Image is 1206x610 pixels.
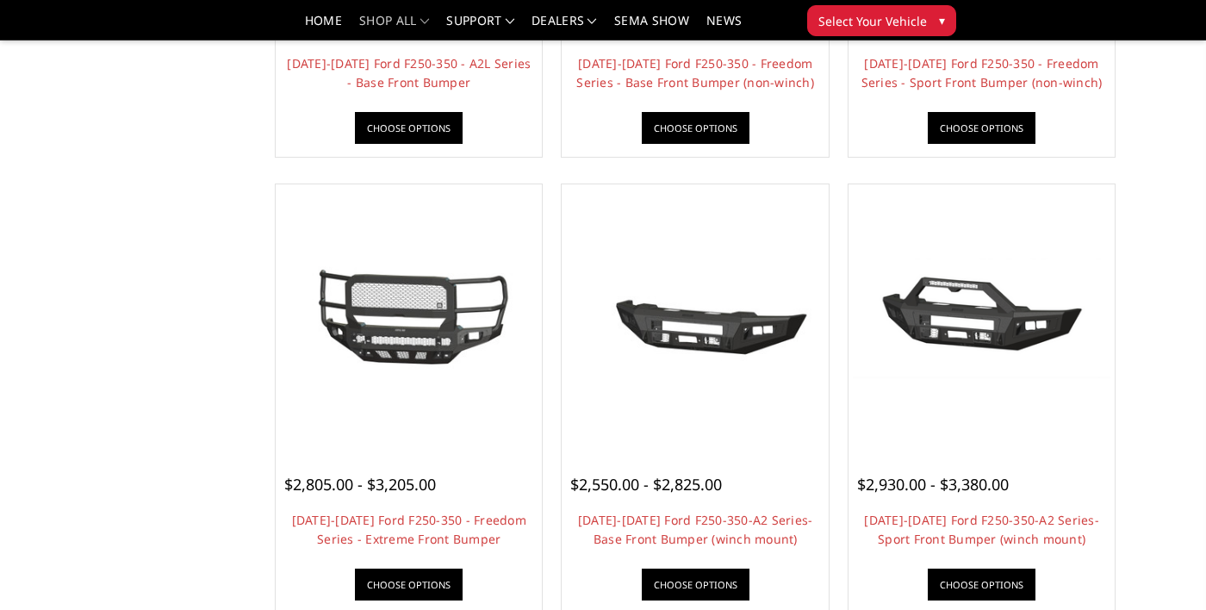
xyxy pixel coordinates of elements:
[532,15,597,40] a: Dealers
[706,15,742,40] a: News
[355,112,463,144] a: Choose Options
[614,15,689,40] a: SEMA Show
[280,189,538,446] a: 2023-2025 Ford F250-350 - Freedom Series - Extreme Front Bumper 2023-2025 Ford F250-350 - Freedom...
[284,474,436,495] span: $2,805.00 - $3,205.00
[928,112,1035,144] a: Choose Options
[287,55,531,90] a: [DATE]-[DATE] Ford F250-350 - A2L Series - Base Front Bumper
[853,189,1110,446] a: 2023-2025 Ford F250-350-A2 Series-Sport Front Bumper (winch mount) 2023-2025 Ford F250-350-A2 Ser...
[928,569,1035,601] a: Choose Options
[446,15,514,40] a: Support
[807,5,956,36] button: Select Your Vehicle
[570,474,722,495] span: $2,550.00 - $2,825.00
[864,512,1099,547] a: [DATE]-[DATE] Ford F250-350-A2 Series-Sport Front Bumper (winch mount)
[861,55,1103,90] a: [DATE]-[DATE] Ford F250-350 - Freedom Series - Sport Front Bumper (non-winch)
[818,12,927,30] span: Select Your Vehicle
[292,512,526,547] a: [DATE]-[DATE] Ford F250-350 - Freedom Series - Extreme Front Bumper
[576,55,814,90] a: [DATE]-[DATE] Ford F250-350 - Freedom Series - Base Front Bumper (non-winch)
[305,15,342,40] a: Home
[642,569,749,601] a: Choose Options
[566,189,824,446] a: 2023-2025 Ford F250-350-A2 Series-Base Front Bumper (winch mount) 2023-2025 Ford F250-350-A2 Seri...
[642,112,749,144] a: Choose Options
[939,11,945,29] span: ▾
[857,474,1009,495] span: $2,930.00 - $3,380.00
[359,15,429,40] a: shop all
[355,569,463,601] a: Choose Options
[578,512,813,547] a: [DATE]-[DATE] Ford F250-350-A2 Series-Base Front Bumper (winch mount)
